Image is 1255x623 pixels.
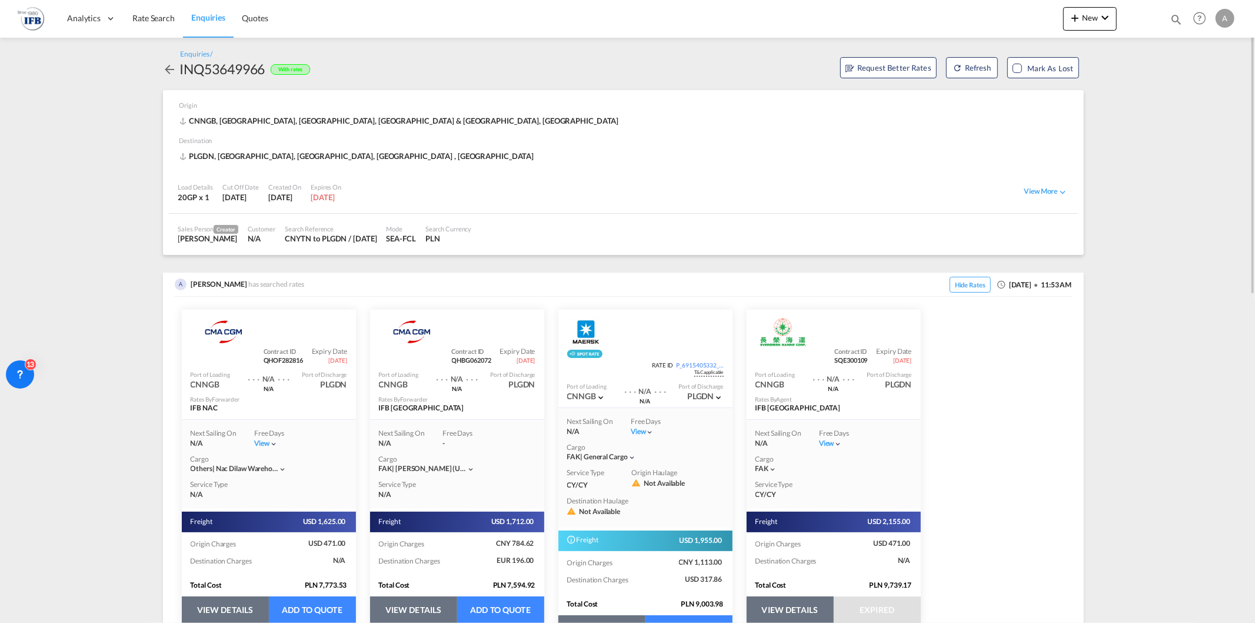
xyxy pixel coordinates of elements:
[195,317,254,347] img: CMA CGM
[379,395,428,403] div: Rates By
[302,370,347,379] div: Port of Discharge
[379,464,396,473] span: FAK
[379,455,535,465] div: Cargo
[448,367,467,385] div: Transit Time Not Available
[67,12,101,24] span: Analytics
[580,452,582,461] span: |
[631,417,678,427] div: Free Days
[813,367,824,385] div: . . .
[179,136,1073,151] div: Destination
[175,279,187,290] img: yabe1sAAAAGSURBVAMADGTueVpOoNAAAAAASUVORK5CYII=
[278,367,289,385] div: . . .
[694,369,724,377] span: Get Guaranteed Slot UponBooking Confirmation
[242,13,268,23] span: Quotes
[567,496,628,506] div: Destination Haulage
[885,379,912,390] div: PLGDN
[834,356,867,364] span: SQE300109
[819,429,866,439] div: Free Days
[493,581,544,591] span: PLN 7,594.92
[191,490,204,500] span: N/A
[452,347,491,356] span: Contract / Rate Agreement / Tariff / Spot Pricing Reference Number
[132,13,175,23] span: Rate Search
[191,464,216,473] span: Others
[873,539,911,549] span: USD 471.00
[191,539,238,548] span: Origin Charges
[191,455,347,465] div: Cargo
[596,391,605,401] span: Port of OriginCNNGBPort of LoadingCNNGB
[400,396,428,403] span: Forwarder
[824,367,843,385] div: Transit Time Not Available
[950,277,991,293] span: Hide Rates
[567,535,600,547] span: Freight
[567,350,602,358] div: Rollable available
[308,539,347,549] span: USD 471.00
[819,439,866,449] div: Viewicon-chevron-down
[191,517,214,527] span: Freight
[567,506,628,519] div: Not Available
[179,101,1073,115] div: Origin
[181,49,213,59] div: Enquiries /
[333,556,347,566] span: NA
[840,57,937,78] button: assets/icons/custom/RBR.svgRequest Better Rates
[466,367,478,385] div: . . .
[1170,13,1183,31] div: icon-magnify
[269,440,278,448] md-icon: icon-chevron-down
[628,453,636,462] md-icon: icon-chevron-down
[178,192,214,203] div: 20GP x 1
[567,427,614,437] div: N/A
[755,439,802,449] div: N/A
[755,370,795,379] div: Port of Loading
[379,539,426,548] span: Origin Charges
[311,192,341,203] div: 22 Sep 2025
[755,480,803,490] div: Service Type
[491,517,535,527] span: USD 1,712.00
[834,347,876,365] div: SQE300109
[567,417,614,427] div: Next Sailing On
[311,183,341,191] div: Expires On
[467,465,475,473] md-icon: icon-chevron-down
[755,403,873,413] div: IFB Hong Kong
[387,233,416,244] div: SEA-FCL
[179,151,537,161] span: PLGDN, [GEOGRAPHIC_DATA], [GEOGRAPHIC_DATA], [GEOGRAPHIC_DATA] , [GEOGRAPHIC_DATA]
[1216,9,1234,28] div: A
[1068,11,1082,25] md-icon: icon-plus 400-fg
[567,468,614,478] div: Service Type
[624,380,636,397] div: . . .
[259,367,278,385] div: Transit Time Not Available
[944,279,1072,291] div: [DATE] 11:53 AM
[222,192,259,203] div: 1 Jul 2025
[1027,62,1074,74] div: Mark as Lost
[834,440,843,448] md-icon: icon-chevron-down
[845,64,854,73] md-icon: assets/icons/custom/RBR.svg
[893,356,911,364] span: [DATE]
[755,517,778,527] span: Freight
[714,393,724,402] md-icon: icon-chevron-down
[268,192,301,203] div: 24 Jun 2025
[1034,283,1038,287] md-icon: icon-checkbox-blank-circle
[312,347,347,357] span: Expiry Date
[248,280,307,289] span: has searched rates
[254,429,301,439] div: Free Days
[379,439,425,449] div: N/A
[379,379,408,390] div: CNNGB
[567,382,607,390] div: Port of Loading
[222,183,259,191] div: Cut Off Date
[685,575,723,585] span: USD 317.86
[755,395,793,403] div: Rates By
[248,367,259,385] div: . . .
[264,347,312,365] div: QHOF282816
[1190,8,1216,29] div: Help
[248,233,275,244] div: N/A
[191,280,248,289] span: [PERSON_NAME]
[946,57,998,78] button: icon-refreshRefresh
[567,535,577,544] md-icon: Spot Rates are dynamic &can fluctuate with time
[567,452,584,461] span: FAK
[320,379,347,390] div: PLGDN
[442,439,490,449] div: -
[379,403,497,413] div: IFB Poland
[248,224,275,233] div: Customer
[646,428,654,436] md-icon: icon-chevron-down
[285,224,377,233] div: Search Reference
[755,490,777,500] span: CY/CY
